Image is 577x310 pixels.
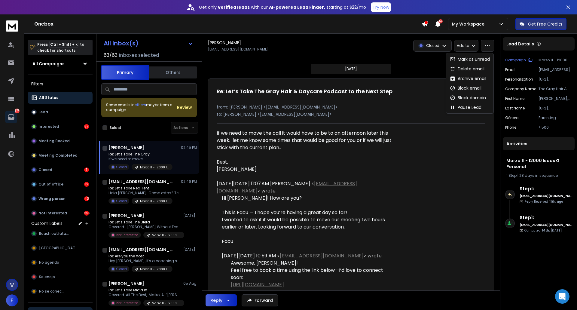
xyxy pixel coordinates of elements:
span: 28 days in sequence [519,173,558,178]
div: Awesome, [PERSON_NAME]! [231,259,392,267]
div: Mark as unread [450,56,490,62]
strong: verified leads [218,4,250,10]
p: All Status [39,95,58,100]
p: Get Free Credits [528,21,562,27]
p: Company Name [505,87,536,91]
p: Not Interested [38,211,67,216]
p: Lead [38,110,48,115]
p: Closed [38,167,52,172]
div: Feel free to book a time using the link below—I’d love to connect soon: [231,267,392,281]
span: 14th, [DATE] [542,228,562,233]
div: 12 [84,182,89,187]
p: Last Name [505,106,525,111]
span: others [135,102,146,107]
span: 1 Step [506,173,517,178]
a: [EMAIL_ADDRESS][DOMAIN_NAME] [217,180,357,194]
p: If we need to move [108,157,172,161]
div: [DATE][DATE] 11:07 AM [PERSON_NAME] < > wrote: [217,180,392,195]
div: Open Intercom Messenger [555,289,569,304]
div: 1 [84,167,89,172]
div: 250 [84,211,89,216]
h1: [EMAIL_ADDRESS][DOMAIN_NAME] [108,247,175,253]
div: Archive email [450,75,486,81]
p: Closed [116,267,127,271]
p: Get only with our starting at $22/mo [199,4,366,10]
div: Hi [PERSON_NAME]! How are you? [222,195,392,202]
h1: [EMAIL_ADDRESS][DOMAIN_NAME] [108,179,175,185]
p: Campaign [505,58,526,63]
span: F [6,294,18,306]
p: Hola [PERSON_NAME]! Como estas? Te parece [108,191,181,195]
p: [EMAIL_ADDRESS][DOMAIN_NAME] [208,47,269,52]
span: 50 [438,19,443,23]
div: Block email [450,85,481,91]
p: Reply Received [524,199,563,204]
p: Covered All The Best, Maikol A. “[PERSON_NAME]” [108,293,181,297]
div: Best, [217,158,392,166]
div: | [506,173,571,178]
p: 05 Aug [183,281,197,286]
h1: [PERSON_NAME] [208,40,241,46]
div: 43 [84,196,89,201]
p: género [505,115,518,120]
p: Interested [38,124,59,129]
p: Marzo 11 - 12000 leads G Personal [140,165,169,170]
button: Primary [101,65,149,80]
span: Se enojo [39,275,55,279]
div: This is Facu — I hope you’re having a great day so far! I wanted to ask if it would be possible t... [222,209,392,231]
div: Reply [210,297,222,303]
a: [URL][DOMAIN_NAME] [231,281,284,288]
p: Personalization [505,77,533,82]
p: [DATE] [183,213,197,218]
p: Press to check for shortcuts. [37,41,84,54]
p: Re: Let’s Take The Blerd [108,220,181,225]
p: Hey [PERSON_NAME], It's a coaching session [108,259,181,263]
p: 02:45 PM [181,145,197,150]
p: 02:46 PM [181,179,197,184]
div: Facu [222,238,392,245]
p: Marzo 11 - 12000 leads G Personal [152,233,181,238]
p: [EMAIL_ADDRESS][DOMAIN_NAME] [539,67,572,72]
h1: [PERSON_NAME] [108,213,144,219]
div: [DATE][DATE] 10:59 AM < > wrote: [222,252,392,259]
p: Out of office [38,182,63,187]
h3: Custom Labels [31,220,63,226]
strong: AI-powered Lead Finder, [269,4,325,10]
div: 57 [84,124,89,129]
span: 63 / 63 [104,52,118,59]
p: [URL][DOMAIN_NAME] [539,106,572,111]
button: Forward [242,294,278,306]
p: to: [PERSON_NAME] <[EMAIL_ADDRESS][DOMAIN_NAME]> [217,111,485,117]
span: No se conecto [39,289,66,294]
h1: [PERSON_NAME] [108,281,144,287]
p: Email [505,67,515,72]
img: logo [6,20,18,32]
button: Others [149,66,197,79]
p: Meeting Booked [38,139,70,143]
p: Not Interested [116,301,139,305]
span: Review [177,104,192,110]
div: Activities [503,137,575,150]
h1: Re: Let’s Take The Gray Hair & Daycare Podcast to the Next Step [217,87,392,96]
p: from: [PERSON_NAME] <[EMAIL_ADDRESS][DOMAIN_NAME]> [217,104,485,110]
div: Some emails in maybe from a campaign [106,103,177,112]
p: Re: Let’s Take The Gray [108,152,172,157]
h3: Inboxes selected [119,52,159,59]
p: [DATE] [345,66,357,71]
p: Marzo 11 - 12000 leads G Personal [140,267,169,272]
p: Marzo 11 - 12000 leads G Personal [152,301,181,305]
p: Add to [457,43,469,48]
p: Re: Let’s Take Red Tent [108,186,181,191]
span: No agendo [39,260,59,265]
h6: [EMAIL_ADDRESS][DOMAIN_NAME] [520,223,572,227]
p: [DATE] [183,247,197,252]
p: Not Interested [116,233,139,237]
h6: [EMAIL_ADDRESS][DOMAIN_NAME] [520,194,572,198]
div: [PERSON_NAME] [217,166,392,173]
p: Phone [505,125,516,130]
p: Re: Are you the host [108,254,181,259]
h6: Step 1 : [520,185,572,192]
div: Block domain [450,95,486,101]
p: 377 [15,109,20,113]
p: Re: Let’s Take Mic’d In [108,288,181,293]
